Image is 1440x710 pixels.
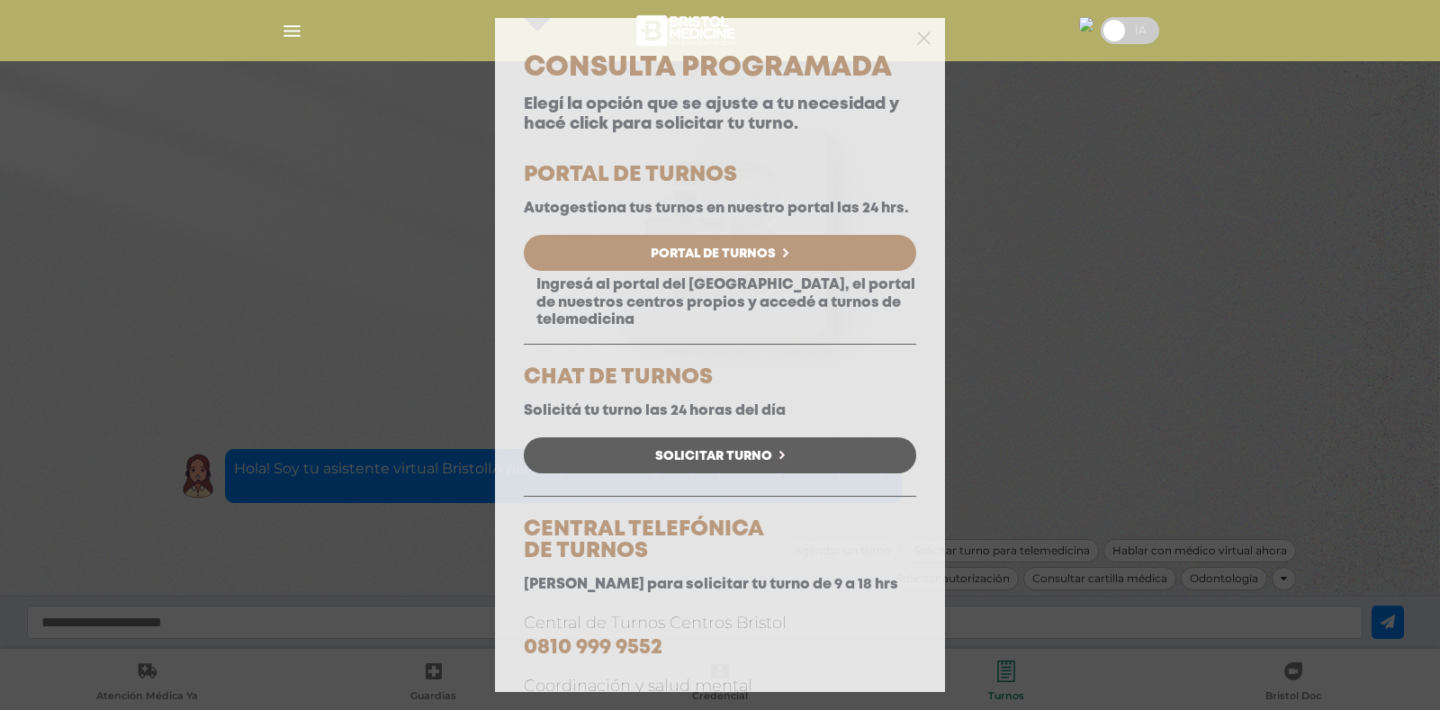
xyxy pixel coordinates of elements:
[524,437,916,473] a: Solicitar Turno
[524,56,892,80] span: Consulta Programada
[524,638,662,657] a: 0810 999 9552
[524,276,916,328] p: Ingresá al portal del [GEOGRAPHIC_DATA], el portal de nuestros centros propios y accedé a turnos ...
[651,247,776,260] span: Portal de Turnos
[524,402,916,419] p: Solicitá tu turno las 24 horas del día
[524,367,916,389] h5: CHAT DE TURNOS
[524,200,916,217] p: Autogestiona tus turnos en nuestro portal las 24 hrs.
[524,611,916,661] p: Central de Turnos Centros Bristol
[524,519,916,562] h5: CENTRAL TELEFÓNICA DE TURNOS
[524,165,916,186] h5: PORTAL DE TURNOS
[524,95,916,134] p: Elegí la opción que se ajuste a tu necesidad y hacé click para solicitar tu turno.
[524,235,916,271] a: Portal de Turnos
[655,450,772,463] span: Solicitar Turno
[524,576,916,593] p: [PERSON_NAME] para solicitar tu turno de 9 a 18 hrs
